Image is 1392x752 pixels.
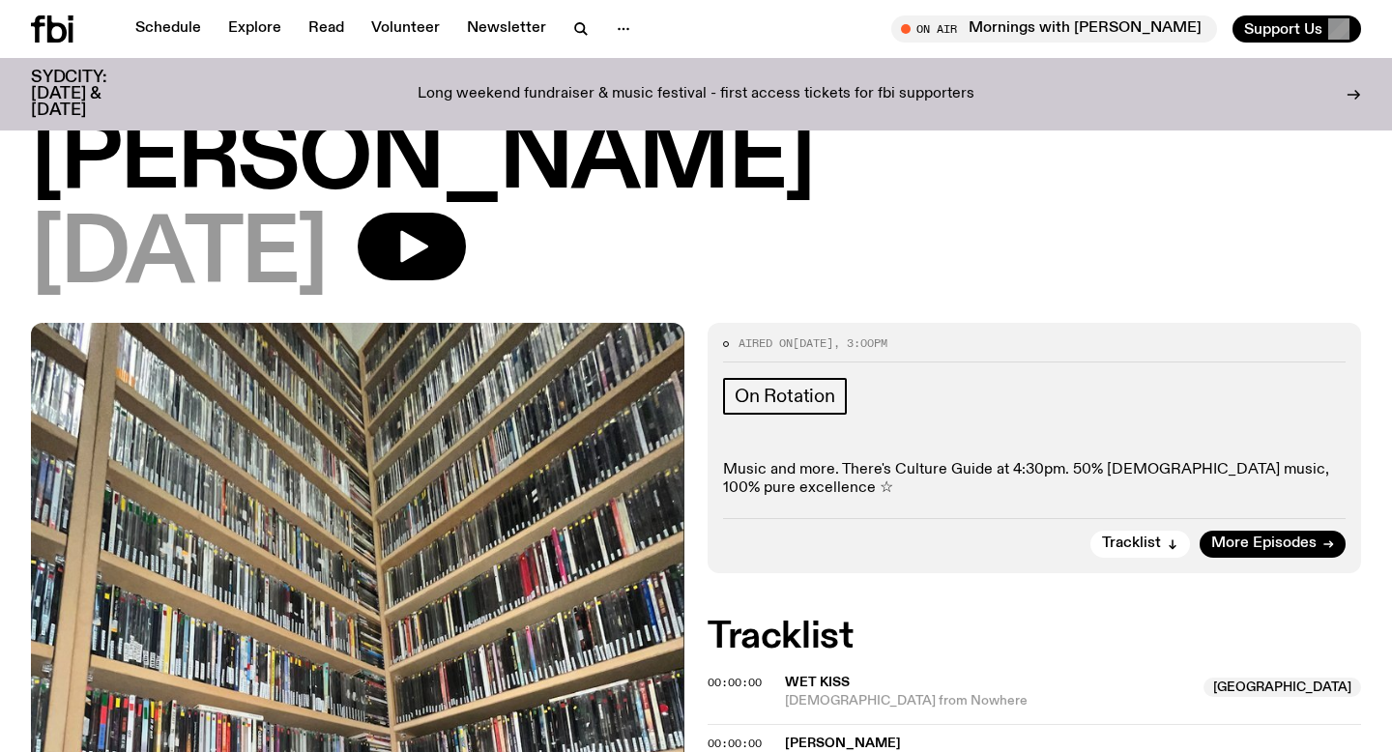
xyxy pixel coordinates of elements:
span: Aired on [739,335,793,351]
a: Newsletter [455,15,558,43]
span: , 3:00pm [833,335,887,351]
span: 00:00:00 [708,675,762,690]
button: On AirMornings with [PERSON_NAME] [891,15,1217,43]
a: On Rotation [723,378,847,415]
p: Music and more. There's Culture Guide at 4:30pm. 50% [DEMOGRAPHIC_DATA] music, 100% pure excellen... [723,461,1346,498]
span: [PERSON_NAME] [785,737,901,750]
a: Volunteer [360,15,451,43]
a: More Episodes [1200,531,1346,558]
span: [GEOGRAPHIC_DATA] [1203,678,1361,697]
span: [DEMOGRAPHIC_DATA] from Nowhere [785,692,1192,710]
h1: [DATE] Arvos with [PERSON_NAME] [31,31,1361,205]
span: On Rotation [735,386,835,407]
button: 00:00:00 [708,678,762,688]
span: Support Us [1244,20,1322,38]
a: Explore [217,15,293,43]
h2: Tracklist [708,620,1361,654]
span: 00:00:00 [708,736,762,751]
span: Tracklist [1102,536,1161,551]
span: More Episodes [1211,536,1317,551]
a: Read [297,15,356,43]
button: Support Us [1232,15,1361,43]
span: [DATE] [793,335,833,351]
span: Wet Kiss [785,676,850,689]
h3: SYDCITY: [DATE] & [DATE] [31,70,155,119]
button: Tracklist [1090,531,1190,558]
button: 00:00:00 [708,738,762,749]
p: Long weekend fundraiser & music festival - first access tickets for fbi supporters [418,86,974,103]
a: Schedule [124,15,213,43]
span: [DATE] [31,213,327,300]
